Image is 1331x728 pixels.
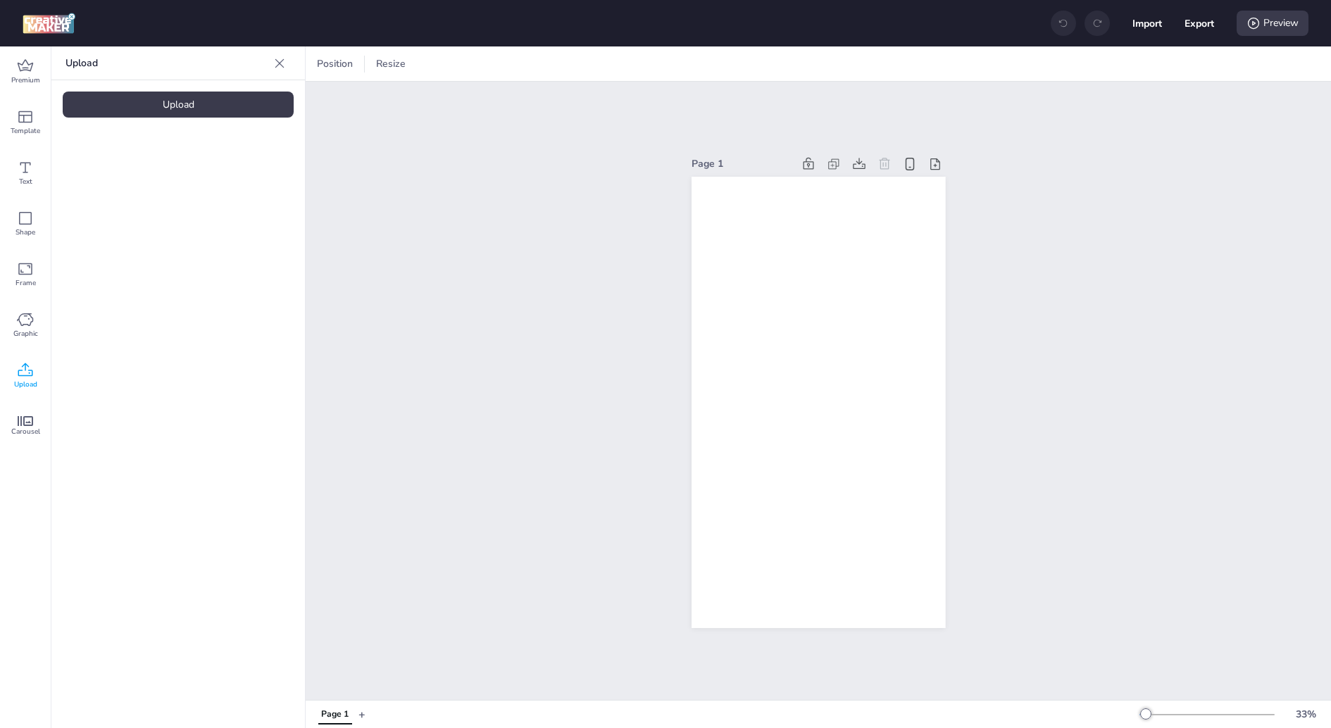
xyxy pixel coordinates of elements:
div: Upload [63,92,294,118]
div: Page 1 [321,708,349,721]
img: logo Creative Maker [23,13,75,34]
div: Tabs [311,702,358,727]
span: Upload [14,379,37,390]
button: Import [1132,8,1162,38]
span: Resize [373,56,408,71]
span: Text [19,176,32,187]
button: + [358,702,365,727]
span: Template [11,125,40,137]
div: Preview [1237,11,1308,36]
div: Page 1 [692,156,794,171]
button: Export [1185,8,1214,38]
span: Shape [15,227,35,238]
span: Position [314,56,356,71]
span: Premium [11,75,40,86]
span: Graphic [13,328,38,339]
span: Carousel [11,426,40,437]
div: 33 % [1289,707,1323,722]
p: Upload [65,46,268,80]
span: Frame [15,277,36,289]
